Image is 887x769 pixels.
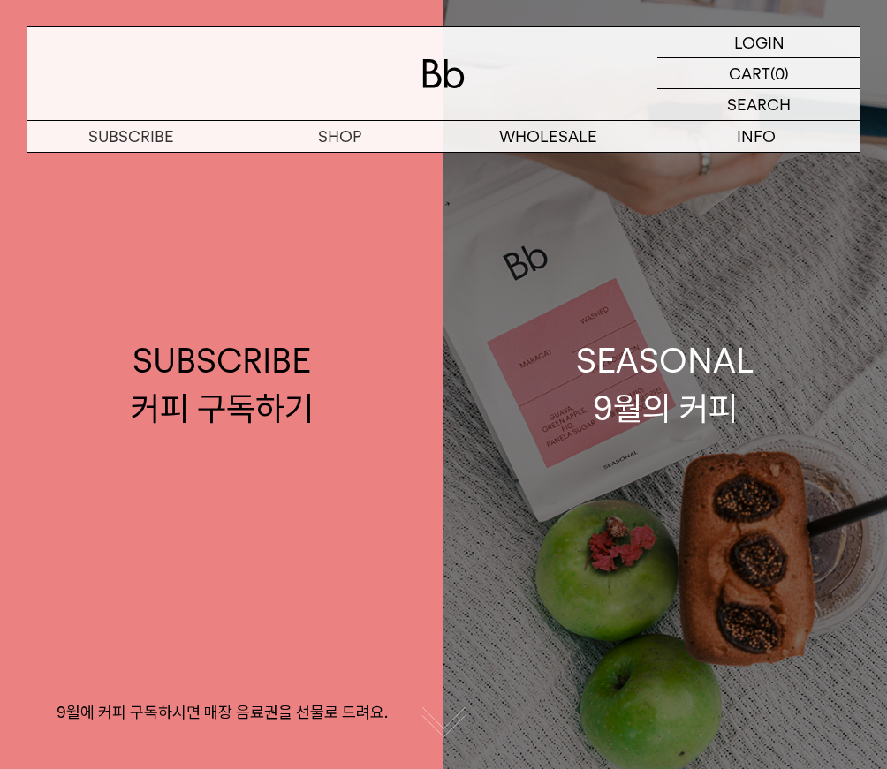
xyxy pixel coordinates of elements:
div: SUBSCRIBE 커피 구독하기 [131,337,314,431]
a: SHOP [235,121,443,152]
img: 로고 [422,59,465,88]
div: SEASONAL 9월의 커피 [576,337,754,431]
p: SEARCH [727,89,791,120]
p: (0) [770,58,789,88]
p: WHOLESALE [443,121,652,152]
a: LOGIN [657,27,860,58]
a: CART (0) [657,58,860,89]
a: SUBSCRIBE [27,121,235,152]
p: LOGIN [734,27,785,57]
p: INFO [652,121,860,152]
p: CART [729,58,770,88]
